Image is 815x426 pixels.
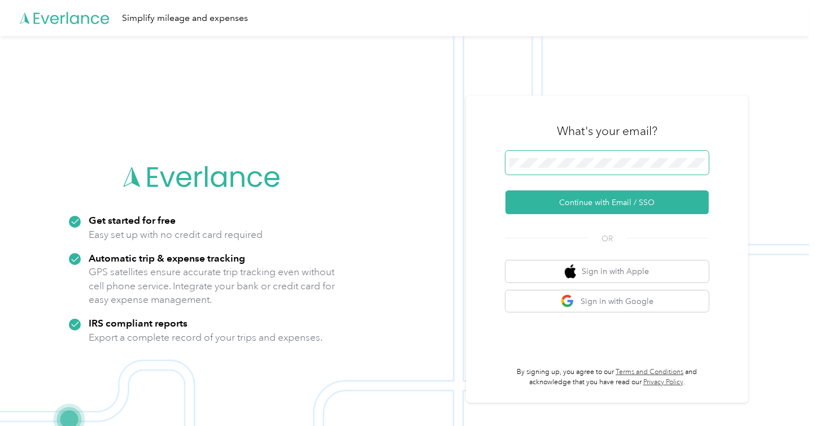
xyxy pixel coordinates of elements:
[89,228,263,242] p: Easy set up with no credit card required
[89,252,245,264] strong: Automatic trip & expense tracking
[505,290,709,312] button: google logoSign in with Google
[89,214,176,226] strong: Get started for free
[505,367,709,387] p: By signing up, you agree to our and acknowledge that you have read our .
[122,11,248,25] div: Simplify mileage and expenses
[616,368,683,376] a: Terms and Conditions
[505,260,709,282] button: apple logoSign in with Apple
[557,123,657,139] h3: What's your email?
[643,378,683,386] a: Privacy Policy
[89,331,322,345] p: Export a complete record of your trips and expenses.
[505,190,709,214] button: Continue with Email / SSO
[587,233,627,245] span: OR
[561,294,575,308] img: google logo
[89,317,188,329] strong: IRS compliant reports
[89,265,335,307] p: GPS satellites ensure accurate trip tracking even without cell phone service. Integrate your bank...
[565,264,576,279] img: apple logo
